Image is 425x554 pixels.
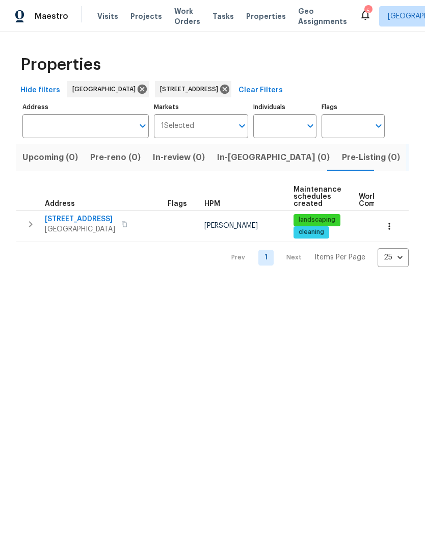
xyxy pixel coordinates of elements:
[322,104,385,110] label: Flags
[222,248,409,267] nav: Pagination Navigation
[314,252,365,262] p: Items Per Page
[153,150,205,165] span: In-review (0)
[90,150,141,165] span: Pre-reno (0)
[20,60,101,70] span: Properties
[298,6,347,27] span: Geo Assignments
[258,250,274,266] a: Goto page 1
[234,81,287,100] button: Clear Filters
[35,11,68,21] span: Maestro
[155,81,231,97] div: [STREET_ADDRESS]
[204,222,258,229] span: [PERSON_NAME]
[213,13,234,20] span: Tasks
[359,193,401,207] span: Work Order Completion
[154,104,249,110] label: Markets
[45,224,115,234] span: [GEOGRAPHIC_DATA]
[342,150,400,165] span: Pre-Listing (0)
[160,84,222,94] span: [STREET_ADDRESS]
[45,214,115,224] span: [STREET_ADDRESS]
[45,200,75,207] span: Address
[204,200,220,207] span: HPM
[174,6,200,27] span: Work Orders
[371,119,386,133] button: Open
[97,11,118,21] span: Visits
[295,216,339,224] span: landscaping
[294,186,341,207] span: Maintenance schedules created
[136,119,150,133] button: Open
[378,244,409,271] div: 25
[161,122,194,130] span: 1 Selected
[303,119,317,133] button: Open
[130,11,162,21] span: Projects
[364,6,371,16] div: 5
[235,119,249,133] button: Open
[22,104,149,110] label: Address
[295,228,328,236] span: cleaning
[16,81,64,100] button: Hide filters
[217,150,330,165] span: In-[GEOGRAPHIC_DATA] (0)
[238,84,283,97] span: Clear Filters
[67,81,149,97] div: [GEOGRAPHIC_DATA]
[22,150,78,165] span: Upcoming (0)
[72,84,140,94] span: [GEOGRAPHIC_DATA]
[253,104,316,110] label: Individuals
[246,11,286,21] span: Properties
[20,84,60,97] span: Hide filters
[168,200,187,207] span: Flags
